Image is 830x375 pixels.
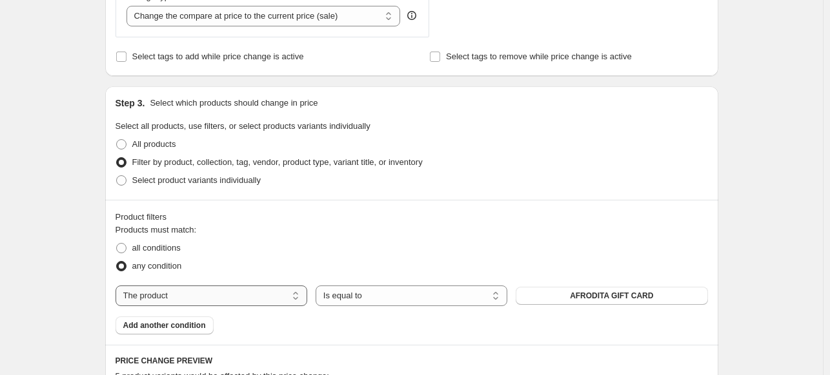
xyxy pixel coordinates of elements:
button: AFRODITA GIFT CARD [516,287,707,305]
span: Select tags to remove while price change is active [446,52,632,61]
span: any condition [132,261,182,271]
span: Select tags to add while price change is active [132,52,304,61]
span: Filter by product, collection, tag, vendor, product type, variant title, or inventory [132,157,423,167]
button: Add another condition [116,316,214,334]
span: All products [132,139,176,149]
span: all conditions [132,243,181,253]
p: Select which products should change in price [150,97,318,110]
div: Product filters [116,211,708,224]
h6: PRICE CHANGE PREVIEW [116,356,708,366]
span: Add another condition [123,320,206,331]
div: help [405,9,418,22]
span: Select product variants individually [132,175,261,185]
span: Products must match: [116,225,197,235]
span: Select all products, use filters, or select products variants individually [116,121,370,131]
span: AFRODITA GIFT CARD [570,291,653,301]
h2: Step 3. [116,97,145,110]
